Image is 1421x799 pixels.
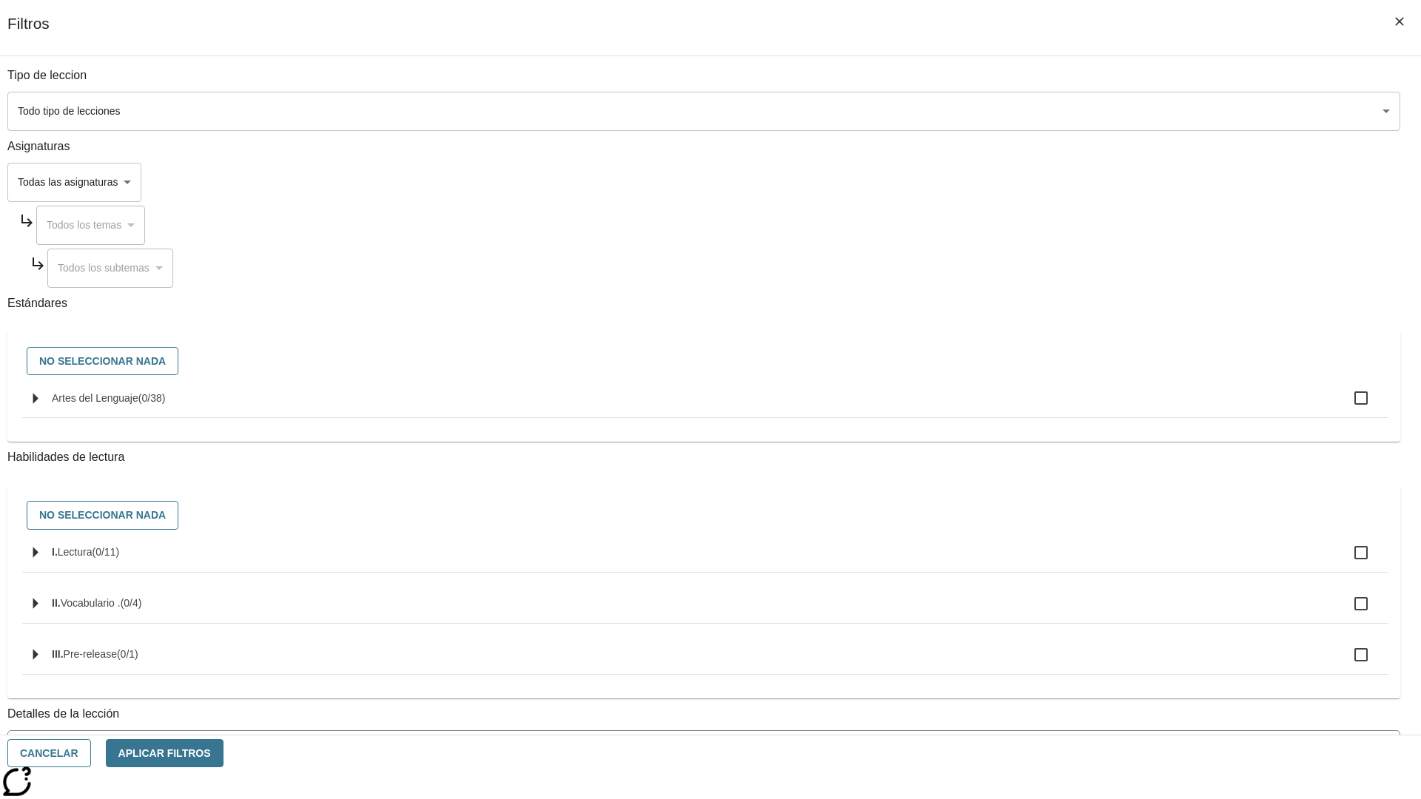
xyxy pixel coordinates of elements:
div: Seleccione una Asignatura [36,206,145,245]
p: Tipo de leccion [7,67,1400,84]
ul: Seleccione habilidades [22,533,1388,687]
div: Seleccione un tipo de lección [7,92,1400,131]
div: La Actividad cubre los factores a considerar para el ajuste automático del lexile [8,731,1400,763]
button: No seleccionar nada [27,501,178,530]
span: I. [52,546,58,558]
h1: Filtros [7,15,50,55]
div: Seleccione una Asignatura [7,163,141,202]
span: 0 estándares seleccionados/38 estándares en grupo [138,392,166,404]
span: 0 estándares seleccionados/11 estándares en grupo [92,546,119,558]
span: 0 estándares seleccionados/4 estándares en grupo [121,597,142,609]
ul: Seleccione estándares [22,379,1388,430]
span: Lectura [58,546,93,558]
div: Seleccione una Asignatura [47,249,173,288]
p: Detalles de la lección [7,706,1400,723]
span: II. [52,597,61,609]
span: 0 estándares seleccionados/1 estándares en grupo [117,648,138,660]
span: Pre-release [64,648,117,660]
div: Seleccione estándares [19,343,1388,380]
p: Estándares [7,295,1400,312]
span: Artes del Lenguaje [52,392,138,404]
span: Vocabulario . [61,597,121,609]
button: No seleccionar nada [27,347,178,376]
p: Habilidades de lectura [7,449,1400,466]
span: III. [52,648,64,660]
button: Cerrar los filtros del Menú lateral [1384,6,1415,37]
p: Asignaturas [7,138,1400,155]
button: Cancelar [7,739,91,768]
div: Seleccione habilidades [19,497,1388,533]
button: Aplicar Filtros [106,739,224,768]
